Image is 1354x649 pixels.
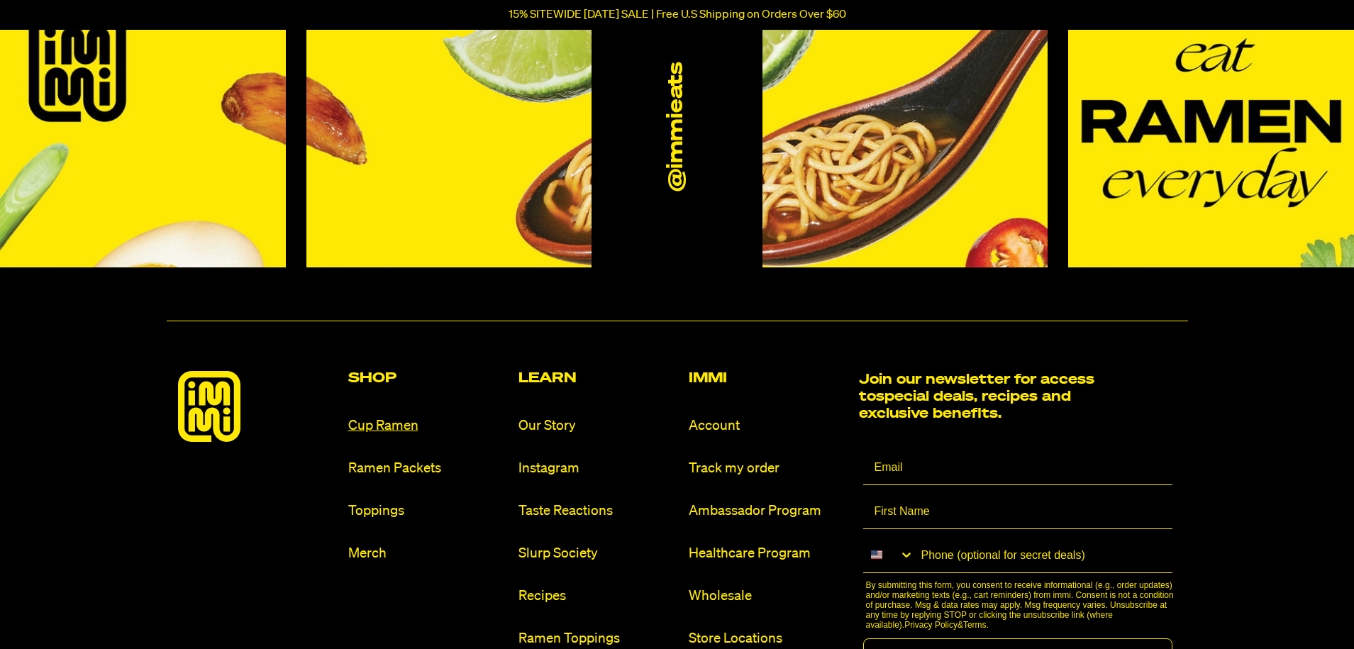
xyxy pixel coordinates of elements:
[665,62,689,191] a: @immieats
[348,459,507,478] a: Ramen Packets
[348,544,507,563] a: Merch
[178,371,240,442] img: immieats
[518,416,677,436] a: Our Story
[689,459,848,478] a: Track my order
[509,9,846,21] p: 15% SITEWIDE [DATE] SALE | Free U.S Shipping on Orders Over $60
[866,580,1177,630] p: By submitting this form, you consent to receive informational (e.g., order updates) and/or market...
[689,587,848,606] a: Wholesale
[863,450,1172,485] input: Email
[348,416,507,436] a: Cup Ramen
[518,459,677,478] a: Instagram
[863,538,914,572] button: Search Countries
[348,371,507,385] h2: Shop
[689,416,848,436] a: Account
[518,544,677,563] a: Slurp Society
[689,501,848,521] a: Ambassador Program
[518,629,677,648] a: Ramen Toppings
[863,494,1172,529] input: First Name
[518,501,677,521] a: Taste Reactions
[518,371,677,385] h2: Learn
[904,620,958,630] a: Privacy Policy
[518,587,677,606] a: Recipes
[348,501,507,521] a: Toppings
[689,629,848,648] a: Store Locations
[963,620,987,630] a: Terms
[871,549,882,560] img: United States
[914,538,1172,572] input: Phone (optional for secret deals)
[689,544,848,563] a: Healthcare Program
[689,371,848,385] h2: Immi
[859,371,1104,422] h2: Join our newsletter for access to special deals, recipes and exclusive benefits.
